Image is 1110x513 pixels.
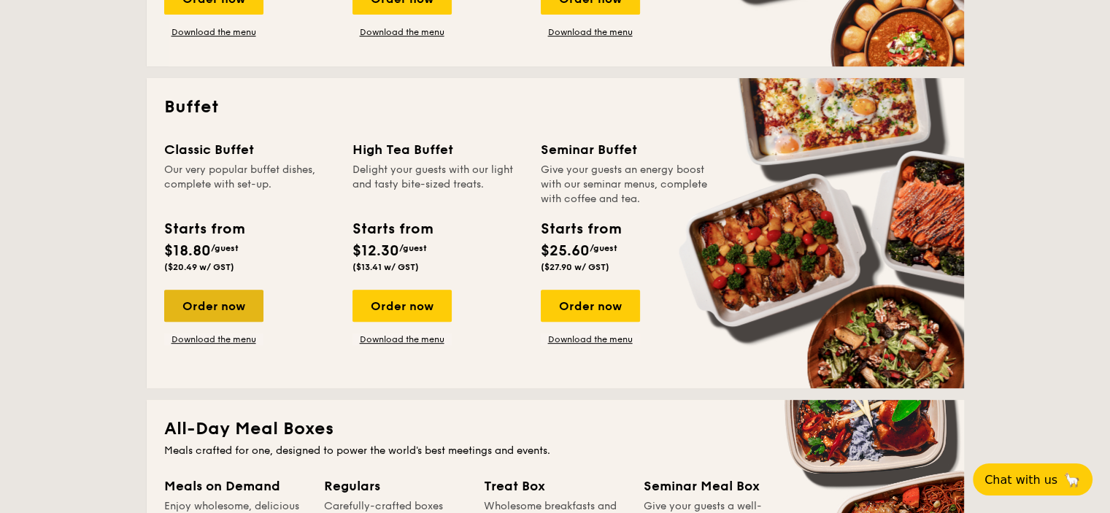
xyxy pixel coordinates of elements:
div: Meals on Demand [164,476,307,496]
div: Seminar Meal Box [644,476,786,496]
a: Download the menu [164,26,263,38]
span: /guest [211,243,239,253]
div: Starts from [541,218,620,240]
div: High Tea Buffet [352,139,523,160]
div: Meals crafted for one, designed to power the world's best meetings and events. [164,444,947,458]
div: Order now [164,290,263,322]
a: Download the menu [352,333,452,345]
div: Seminar Buffet [541,139,712,160]
a: Download the menu [164,333,263,345]
div: Give your guests an energy boost with our seminar menus, complete with coffee and tea. [541,163,712,207]
a: Download the menu [352,26,452,38]
a: Download the menu [541,333,640,345]
span: ($20.49 w/ GST) [164,262,234,272]
span: Chat with us [984,473,1057,487]
span: 🦙 [1063,471,1081,488]
div: Treat Box [484,476,626,496]
div: Classic Buffet [164,139,335,160]
a: Download the menu [541,26,640,38]
span: $18.80 [164,242,211,260]
span: ($13.41 w/ GST) [352,262,419,272]
div: Starts from [352,218,432,240]
span: ($27.90 w/ GST) [541,262,609,272]
span: $12.30 [352,242,399,260]
h2: All-Day Meal Boxes [164,417,947,441]
div: Starts from [164,218,244,240]
span: $25.60 [541,242,590,260]
span: /guest [399,243,427,253]
div: Our very popular buffet dishes, complete with set-up. [164,163,335,207]
button: Chat with us🦙 [973,463,1092,495]
div: Delight your guests with our light and tasty bite-sized treats. [352,163,523,207]
span: /guest [590,243,617,253]
div: Order now [541,290,640,322]
div: Order now [352,290,452,322]
div: Regulars [324,476,466,496]
h2: Buffet [164,96,947,119]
